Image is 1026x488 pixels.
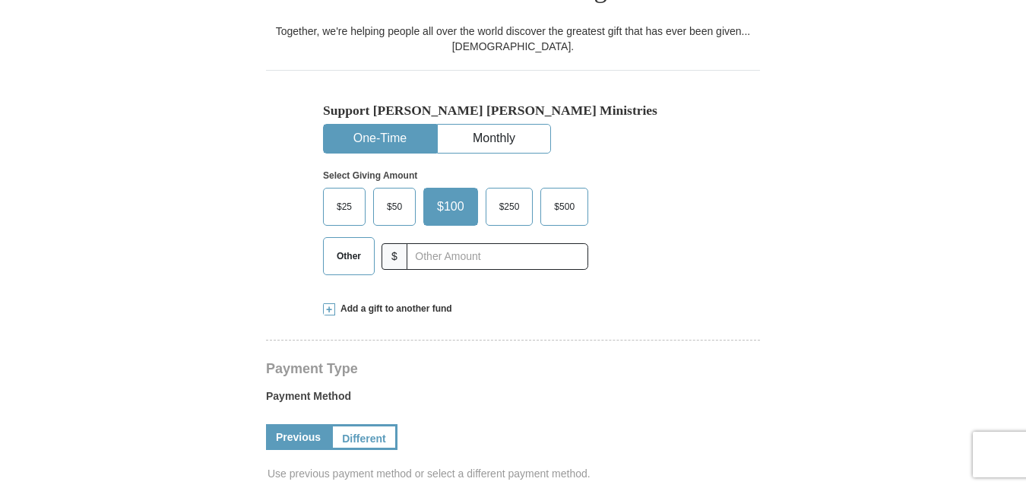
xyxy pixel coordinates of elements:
[331,424,397,450] a: Different
[429,195,472,218] span: $100
[546,195,582,218] span: $500
[266,363,760,375] h4: Payment Type
[335,303,452,315] span: Add a gift to another fund
[492,195,527,218] span: $250
[266,424,331,450] a: Previous
[438,125,550,153] button: Monthly
[324,125,436,153] button: One-Time
[266,388,760,411] label: Payment Method
[323,170,417,181] strong: Select Giving Amount
[379,195,410,218] span: $50
[382,243,407,270] span: $
[329,195,359,218] span: $25
[407,243,588,270] input: Other Amount
[323,103,703,119] h5: Support [PERSON_NAME] [PERSON_NAME] Ministries
[266,24,760,54] div: Together, we're helping people all over the world discover the greatest gift that has ever been g...
[329,245,369,268] span: Other
[268,466,762,481] span: Use previous payment method or select a different payment method.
